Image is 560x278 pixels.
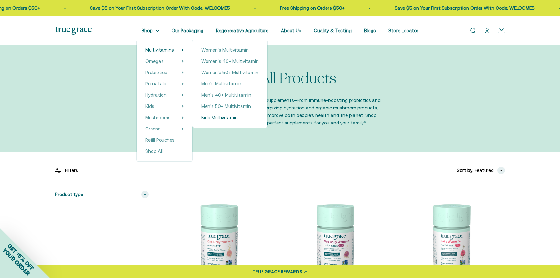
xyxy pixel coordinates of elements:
[216,28,268,33] a: Regenerative Agriculture
[145,58,184,65] summary: Omegas
[457,167,473,174] span: Sort by:
[201,80,259,88] a: Men's Multivitamin
[281,28,301,33] a: About Us
[201,69,259,76] a: Women's 50+ Multivitamin
[201,114,259,121] a: Kids Multivitamin
[145,91,184,99] summary: Hydration
[395,4,535,12] p: Save $5 on Your First Subscription Order With Code: WELCOME5
[314,28,352,33] a: Quality & Testing
[201,58,259,64] span: Women's 40+ Multivitamin
[145,69,184,76] summary: Probiotics
[145,81,166,86] span: Prenatals
[145,58,164,65] a: Omegas
[145,126,161,131] span: Greens
[145,91,167,99] a: Hydration
[55,184,149,205] summary: Product type
[145,103,184,110] summary: Kids
[145,58,164,64] span: Omegas
[201,91,259,99] a: Men's 40+ Multivitamin
[55,167,149,174] div: Filters
[252,269,302,275] div: TRUE GRACE REWARDS
[201,81,241,86] span: Men's Multivitamin
[145,114,184,121] summary: Mushrooms
[55,191,83,198] span: Product type
[90,4,230,12] p: Save $5 on Your First Subscription Order With Code: WELCOME5
[145,69,167,76] a: Probiotics
[145,103,154,110] a: Kids
[145,137,175,143] span: Refill Pouches
[201,47,249,53] span: Women's Multivitamin
[201,115,238,120] span: Kids Multivitamin
[201,104,251,109] span: Men's 50+ Multivitamin
[145,136,184,144] a: Refill Pouches
[475,167,505,174] button: Featured
[201,103,259,110] a: Men's 50+ Multivitamin
[6,242,35,271] span: GET 15% OFF
[145,80,184,88] summary: Prenatals
[178,97,382,127] p: Explore our full range of nutrient-dense supplements–From immune-boosting probiotics and whole fo...
[145,70,167,75] span: Probiotics
[364,28,376,33] a: Blogs
[145,148,184,155] a: Shop All
[145,47,174,53] span: Multivitamins
[145,92,167,98] span: Hydration
[145,149,163,154] span: Shop All
[1,247,31,277] span: YOUR ORDER
[145,46,174,54] a: Multivitamins
[201,92,251,98] span: Men's 40+ Multivitamin
[145,104,154,109] span: Kids
[224,70,336,87] p: Shop All Products
[145,114,171,121] a: Mushrooms
[201,46,259,54] a: Women's Multivitamin
[388,28,418,33] a: Store Locator
[172,28,203,33] a: Our Packaging
[145,80,166,88] a: Prenatals
[145,125,184,133] summary: Greens
[145,46,184,54] summary: Multivitamins
[475,167,494,174] span: Featured
[142,27,159,34] summary: Shop
[145,115,171,120] span: Mushrooms
[280,5,345,11] a: Free Shipping on Orders $50+
[201,58,259,65] a: Women's 40+ Multivitamin
[145,125,161,133] a: Greens
[201,70,258,75] span: Women's 50+ Multivitamin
